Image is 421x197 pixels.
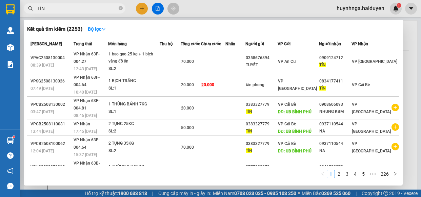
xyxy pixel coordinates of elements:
span: 70.000 [181,145,194,150]
div: 0941552878 [319,164,351,171]
div: 2 TỤNG 25KG [108,120,159,128]
img: warehouse-icon [7,44,14,51]
div: 0383327779 [246,121,277,128]
span: VP Nhận 63F-004.81 [74,98,100,110]
span: TÍN [319,63,326,67]
div: 0937110544 [319,121,351,128]
span: VP Cái Bè [278,122,296,126]
span: down [101,27,106,31]
span: message [7,183,14,189]
div: VPAC2508130004 [31,54,72,61]
span: [PERSON_NAME] [31,42,62,46]
li: 2 [335,170,343,178]
span: VP Cái Bè [352,82,370,87]
span: 20.000 [181,82,194,87]
span: VP Gửi [278,42,290,46]
button: left [319,170,327,178]
h3: Kết quả tìm kiếm ( 2253 ) [27,26,82,33]
li: Previous Page [319,170,327,178]
span: VP Nhận [352,42,368,46]
li: 3 [343,170,351,178]
div: VPCB2508130002 [31,101,72,108]
img: warehouse-icon [7,27,14,34]
span: 20.000 [201,82,214,87]
span: Người gửi [245,42,264,46]
a: 5 [360,170,367,178]
div: 1 BỊCH TRẮNG [108,77,159,85]
div: tân phong [246,81,277,89]
span: DĐ: UB BÌNH PHÚ [278,109,312,114]
div: NA [319,128,351,135]
span: Người nhận [319,42,341,46]
div: 0908606093 [319,101,351,108]
button: right [391,170,399,178]
strong: Bộ lọc [88,26,106,32]
div: 0383327779 [246,101,277,108]
a: 226 [379,170,391,178]
a: 3 [343,170,351,178]
span: 03:47 [DATE] [31,109,54,114]
span: close-circle [119,5,123,12]
span: VP Cái Bè [278,141,296,146]
span: 13:44 [DATE] [31,129,54,134]
img: logo-vxr [6,4,15,15]
div: 2 TỤNG 35KG [108,140,159,147]
span: VP Nhận 63F-004.64 [74,75,100,87]
span: TÍN [246,109,252,114]
span: VP [GEOGRAPHIC_DATA] [352,102,391,114]
span: VP Nhận [74,122,90,126]
span: search [28,6,33,11]
div: SL: 1 [108,85,159,92]
div: VPSG2508130026 [31,78,72,85]
span: VP [GEOGRAPHIC_DATA] [352,122,391,134]
span: left [321,172,325,176]
span: VP [GEOGRAPHIC_DATA] [278,79,317,91]
span: VP Nhận 63B-020.03 [74,161,100,173]
span: Trạng thái [74,42,92,46]
li: Next 5 Pages [367,170,378,178]
span: VP Cái Bè [278,102,296,107]
div: TUYẾT [246,61,277,69]
div: 0909124712 [319,54,351,61]
div: NA [319,147,351,154]
span: 20.000 [181,106,194,110]
span: plus-circle [392,123,399,131]
span: 10:40 [DATE] [74,90,97,95]
span: TÍN [246,148,252,153]
span: notification [7,168,14,174]
span: question-circle [7,152,14,159]
span: 12:04 [DATE] [31,149,54,153]
span: DĐ: UB BÌNH PHÚ [278,129,312,134]
span: TÍN [319,86,326,91]
img: warehouse-icon [7,137,14,144]
button: Bộ lọcdown [82,24,112,34]
div: 0358676894 [246,54,277,61]
input: Tìm tên, số ĐT hoặc mã đơn [37,5,117,12]
span: 08:39 [DATE] [31,63,54,68]
sup: 1 [13,136,15,138]
a: 1 [327,170,335,178]
div: 0777802279 [246,164,277,171]
div: NHUNG KBM [319,108,351,115]
span: VP [GEOGRAPHIC_DATA] [352,59,397,64]
div: 0937110544 [319,140,351,147]
span: Thu hộ [160,42,173,46]
span: TÍN [246,129,252,133]
span: ••• [367,170,378,178]
div: VPCB2508110081 [31,121,72,128]
div: SL: 2 [108,128,159,135]
span: Món hàng [108,42,127,46]
span: 70.000 [181,59,194,64]
div: VPAC2508070015 [31,164,72,171]
span: close-circle [119,6,123,10]
div: 0834177411 [319,78,351,85]
div: 1 THÙNG BỰ 12KG [108,163,159,171]
span: 07:49 [DATE] [31,86,54,91]
span: 08:46 [DATE] [74,113,97,118]
a: 2 [335,170,343,178]
div: 1 THÙNG BÁNH 7KG [108,101,159,108]
span: 12:43 [DATE] [74,67,97,71]
div: SL: 2 [108,65,159,73]
div: SL: 1 [108,108,159,116]
li: 226 [378,170,391,178]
